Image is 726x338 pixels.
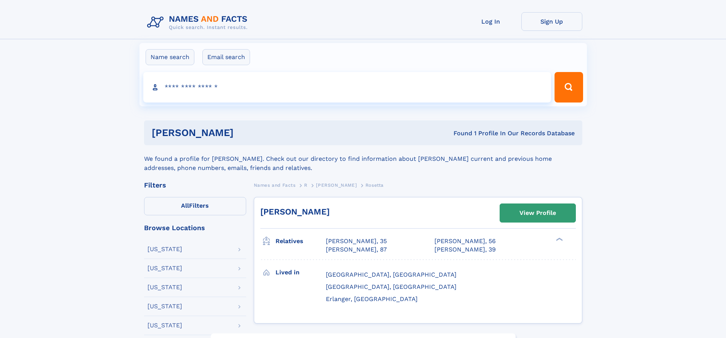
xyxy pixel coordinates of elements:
h1: [PERSON_NAME] [152,128,344,138]
a: [PERSON_NAME] [316,180,357,190]
span: All [181,202,189,209]
div: [US_STATE] [147,322,182,328]
a: [PERSON_NAME], 87 [326,245,387,254]
span: R [304,183,308,188]
div: Browse Locations [144,224,246,231]
span: [GEOGRAPHIC_DATA], [GEOGRAPHIC_DATA] [326,271,457,278]
a: [PERSON_NAME] [260,207,330,216]
div: [US_STATE] [147,246,182,252]
h3: Lived in [276,266,326,279]
h3: Relatives [276,235,326,248]
div: View Profile [519,204,556,222]
label: Name search [146,49,194,65]
label: Filters [144,197,246,215]
span: Rosetta [365,183,384,188]
a: [PERSON_NAME], 56 [434,237,496,245]
div: We found a profile for [PERSON_NAME]. Check out our directory to find information about [PERSON_N... [144,145,582,173]
img: Logo Names and Facts [144,12,254,33]
div: [US_STATE] [147,284,182,290]
label: Email search [202,49,250,65]
div: [US_STATE] [147,303,182,309]
a: Names and Facts [254,180,296,190]
a: [PERSON_NAME], 39 [434,245,496,254]
a: [PERSON_NAME], 35 [326,237,387,245]
div: Found 1 Profile In Our Records Database [343,129,575,138]
span: [PERSON_NAME] [316,183,357,188]
a: View Profile [500,204,575,222]
a: Log In [460,12,521,31]
div: [US_STATE] [147,265,182,271]
div: Filters [144,182,246,189]
button: Search Button [555,72,583,103]
a: R [304,180,308,190]
span: Erlanger, [GEOGRAPHIC_DATA] [326,295,418,303]
input: search input [143,72,551,103]
a: Sign Up [521,12,582,31]
span: [GEOGRAPHIC_DATA], [GEOGRAPHIC_DATA] [326,283,457,290]
div: ❯ [554,237,563,242]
